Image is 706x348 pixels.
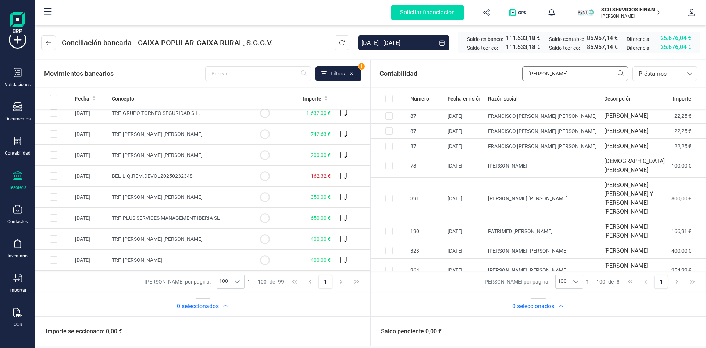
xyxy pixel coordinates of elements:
[9,287,26,293] div: Importar
[685,275,699,289] button: Last Page
[586,278,620,285] div: -
[467,35,503,43] span: Saldo en banco:
[601,109,668,124] td: [PERSON_NAME]
[303,275,317,289] button: Previous Page
[407,178,445,219] td: 391
[5,82,31,88] div: Validaciones
[445,259,485,282] td: [DATE]
[467,44,498,52] span: Saldo teórico:
[549,35,584,43] span: Saldo contable:
[601,124,668,139] td: [PERSON_NAME]
[50,130,57,138] div: Row Selected 0476c29d-1d10-4d51-8d37-ebe122b36a05
[483,275,583,289] div: [PERSON_NAME] por página:
[72,229,109,250] td: [DATE]
[385,95,393,102] div: All items unselected
[385,247,393,254] div: Row Selected 83cbe247-c14c-432f-a922-2ce37c073821
[8,253,28,259] div: Inventario
[445,124,485,139] td: [DATE]
[37,327,122,336] span: Importe seleccionado: 0,00 €
[217,275,230,288] span: 100
[72,208,109,229] td: [DATE]
[636,70,680,78] span: Préstamos
[112,194,203,200] span: TRF. [PERSON_NAME] [PERSON_NAME]
[303,95,321,102] span: Importe
[407,154,445,178] td: 73
[660,34,691,43] span: 25.676,04 €
[372,327,442,336] span: Saldo pendiente 0,00 €
[311,215,331,221] span: 650,00 €
[601,139,668,154] td: [PERSON_NAME]
[549,44,580,52] span: Saldo teórico:
[278,278,284,285] span: 99
[445,243,485,259] td: [DATE]
[247,278,250,285] span: 1
[668,124,706,139] td: 22,25 €
[485,259,601,282] td: [PERSON_NAME] [PERSON_NAME]
[385,267,393,274] div: Row Selected 72e3baa9-8c62-4abc-9853-7b899fca3e6d
[50,151,57,159] div: Row Selected 1713f372-e29f-4928-bc31-ed9cf3b67276
[668,178,706,219] td: 800,00 €
[50,109,57,117] div: Row Selected 85509d7b-e018-4117-82e3-e95d57c7126f
[385,143,393,150] div: Row Selected ca64e719-e3e5-45e9-8431-25b6c2a554d6
[205,66,311,81] input: Buscar
[311,194,331,200] span: 350,00 €
[10,12,25,35] img: Logo Finanedi
[601,219,668,243] td: [PERSON_NAME] [PERSON_NAME]
[586,278,589,285] span: 1
[608,278,614,285] span: de
[50,256,57,264] div: Row Selected 93a1e3e9-a6a7-44fa-b17b-fcde51b122e4
[670,275,684,289] button: Next Page
[72,187,109,208] td: [DATE]
[112,152,203,158] span: TRF. [PERSON_NAME] [PERSON_NAME]
[385,127,393,135] div: Row Selected 8d3cafbf-1499-4ce4-bf8b-d1ac425b23f6
[112,236,203,242] span: TRF. [PERSON_NAME] [PERSON_NAME]
[407,124,445,139] td: 87
[379,68,417,79] span: Contabilidad
[112,215,220,221] span: TRF. PLUS SERVICES MANAGEMENT IBERIA SL
[334,275,348,289] button: Next Page
[485,178,601,219] td: [PERSON_NAME] [PERSON_NAME]
[587,43,618,52] span: 85.957,14 €
[5,150,31,156] div: Contabilidad
[445,219,485,243] td: [DATE]
[391,5,464,20] div: Solicitar financiación
[315,66,361,81] button: Filtros
[407,259,445,282] td: 364
[627,44,650,52] span: Diferencia:
[407,243,445,259] td: 323
[445,178,485,219] td: [DATE]
[654,275,668,289] button: Page 1
[385,195,393,202] div: Row Selected 5ba2ce34-7493-41be-833a-8b1e915cad30
[623,275,637,289] button: First Page
[601,243,668,259] td: [PERSON_NAME]
[660,43,691,52] span: 25.676,04 €
[668,259,706,282] td: 254,32 €
[485,243,601,259] td: [PERSON_NAME] [PERSON_NAME]
[668,109,706,124] td: 22,25 €
[448,95,482,102] span: Fecha emisión
[331,70,345,77] span: Filtros
[522,66,628,81] input: Buscar
[318,275,332,289] button: Page 1
[639,275,653,289] button: Previous Page
[668,154,706,178] td: 100,00 €
[385,112,393,120] div: Row Selected e67a2d4b-24d8-4163-a877-dc6fa328eb94
[112,110,200,116] span: TRF. GRUPO TORNEO SEGURIDAD S.L.
[668,219,706,243] td: 166,91 €
[5,116,31,122] div: Documentos
[485,124,601,139] td: FRANCISCO [PERSON_NAME] [PERSON_NAME]
[601,13,660,19] p: [PERSON_NAME]
[673,95,691,102] span: Importe
[617,278,620,285] span: 8
[177,302,219,311] h2: 0 seleccionados
[435,35,449,50] button: Choose Date
[382,1,473,24] button: Solicitar financiación
[601,178,668,219] td: [PERSON_NAME] [PERSON_NAME] Y [PERSON_NAME] [PERSON_NAME]
[306,110,331,116] span: 1.632,00 €
[288,275,302,289] button: First Page
[311,152,331,158] span: 200,00 €
[668,243,706,259] td: 400,00 €
[311,236,331,242] span: 400,00 €
[311,257,331,263] span: 400,00 €
[485,154,601,178] td: [PERSON_NAME]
